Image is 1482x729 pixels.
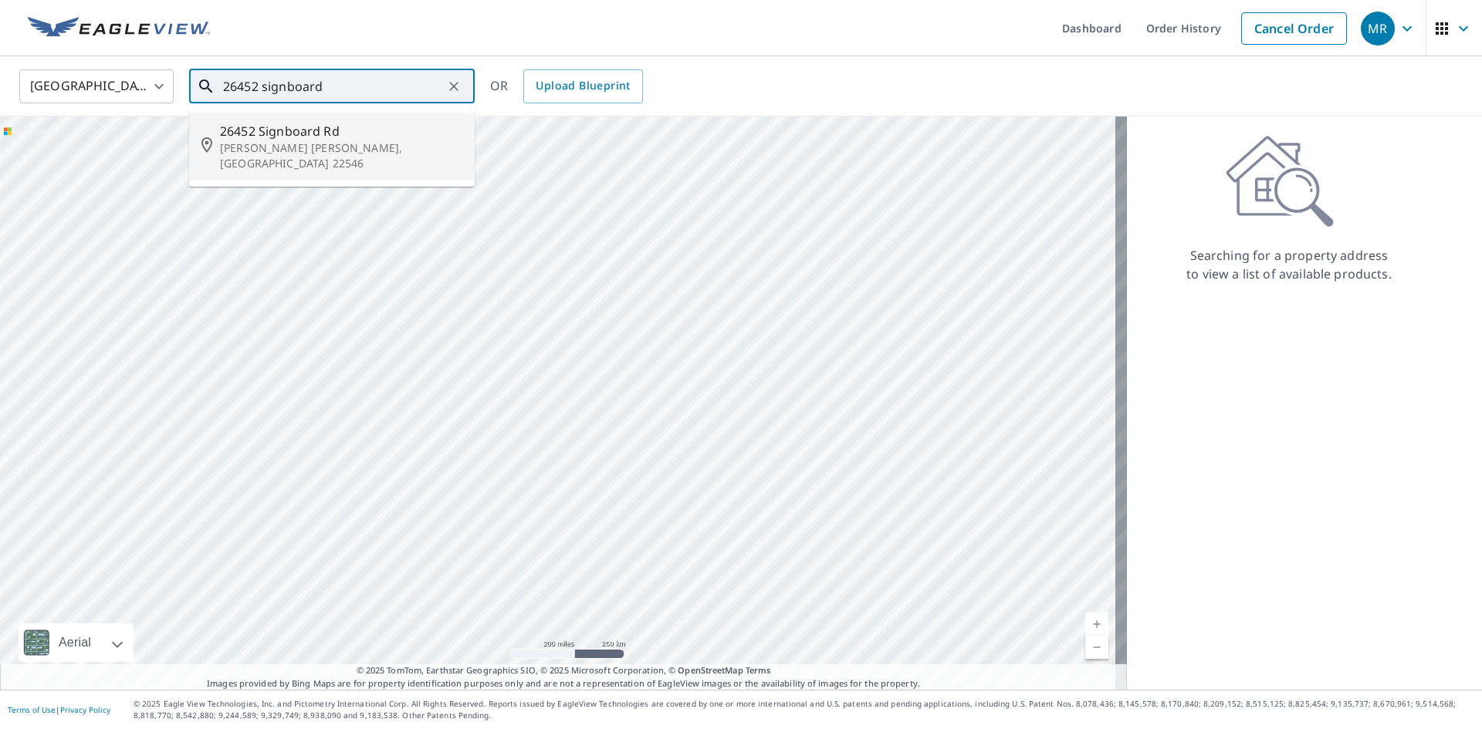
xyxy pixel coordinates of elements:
span: © 2025 TomTom, Earthstar Geographics SIO, © 2025 Microsoft Corporation, © [357,664,771,677]
div: MR [1361,12,1395,46]
span: Upload Blueprint [536,76,630,96]
div: OR [490,69,643,103]
a: Terms [746,664,771,676]
button: Clear [443,76,465,97]
a: OpenStreetMap [678,664,743,676]
p: | [8,705,110,714]
a: Current Level 5, Zoom Out [1085,636,1108,659]
a: Terms of Use [8,704,56,715]
a: Cancel Order [1241,12,1347,45]
p: [PERSON_NAME] [PERSON_NAME], [GEOGRAPHIC_DATA] 22546 [220,140,462,171]
a: Privacy Policy [60,704,110,715]
input: Search by address or latitude-longitude [223,65,443,108]
p: © 2025 Eagle View Technologies, Inc. and Pictometry International Corp. All Rights Reserved. Repo... [134,698,1474,721]
a: Current Level 5, Zoom In [1085,613,1108,636]
div: [GEOGRAPHIC_DATA] [19,65,174,108]
img: EV Logo [28,17,210,40]
div: Aerial [19,623,134,662]
span: 26452 Signboard Rd [220,122,462,140]
div: Aerial [54,623,96,662]
a: Upload Blueprint [523,69,642,103]
p: Searching for a property address to view a list of available products. [1186,246,1392,283]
